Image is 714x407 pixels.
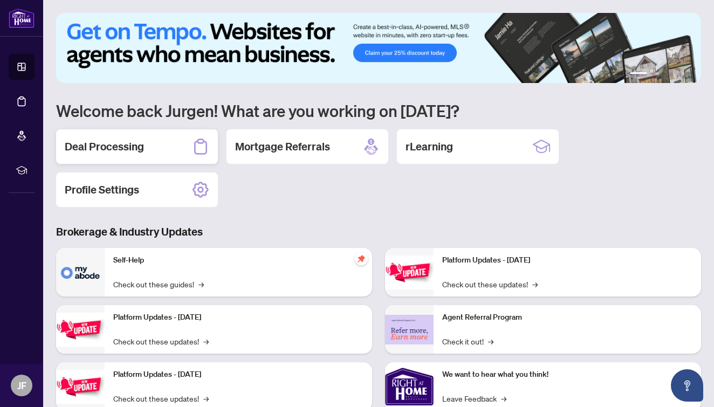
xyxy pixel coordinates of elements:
span: → [501,392,506,404]
a: Check it out!→ [442,335,493,347]
a: Leave Feedback→ [442,392,506,404]
span: → [198,278,204,290]
h1: Welcome back Jurgen! What are you working on [DATE]? [56,100,701,121]
a: Check out these updates!→ [442,278,538,290]
span: pushpin [355,252,368,265]
button: 2 [651,72,656,77]
button: 1 [630,72,647,77]
h2: Profile Settings [65,182,139,197]
img: Platform Updates - September 16, 2025 [56,313,105,347]
p: We want to hear what you think! [442,369,692,381]
p: Agent Referral Program [442,312,692,323]
p: Platform Updates - [DATE] [442,254,692,266]
h2: Deal Processing [65,139,144,154]
span: → [203,335,209,347]
h2: rLearning [406,139,453,154]
span: → [203,392,209,404]
h2: Mortgage Referrals [235,139,330,154]
a: Check out these updates!→ [113,335,209,347]
span: → [488,335,493,347]
span: JF [17,378,26,393]
button: Open asap [671,369,703,402]
img: Self-Help [56,248,105,296]
span: → [532,278,538,290]
img: Platform Updates - June 23, 2025 [385,256,434,289]
img: Slide 0 [56,13,701,83]
p: Platform Updates - [DATE] [113,369,363,381]
h3: Brokerage & Industry Updates [56,224,701,239]
button: 4 [669,72,673,77]
p: Self-Help [113,254,363,266]
img: logo [9,8,35,28]
a: Check out these guides!→ [113,278,204,290]
a: Check out these updates!→ [113,392,209,404]
img: Platform Updates - July 21, 2025 [56,370,105,404]
img: Agent Referral Program [385,315,434,344]
button: 3 [660,72,664,77]
button: 6 [686,72,690,77]
p: Platform Updates - [DATE] [113,312,363,323]
button: 5 [677,72,682,77]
